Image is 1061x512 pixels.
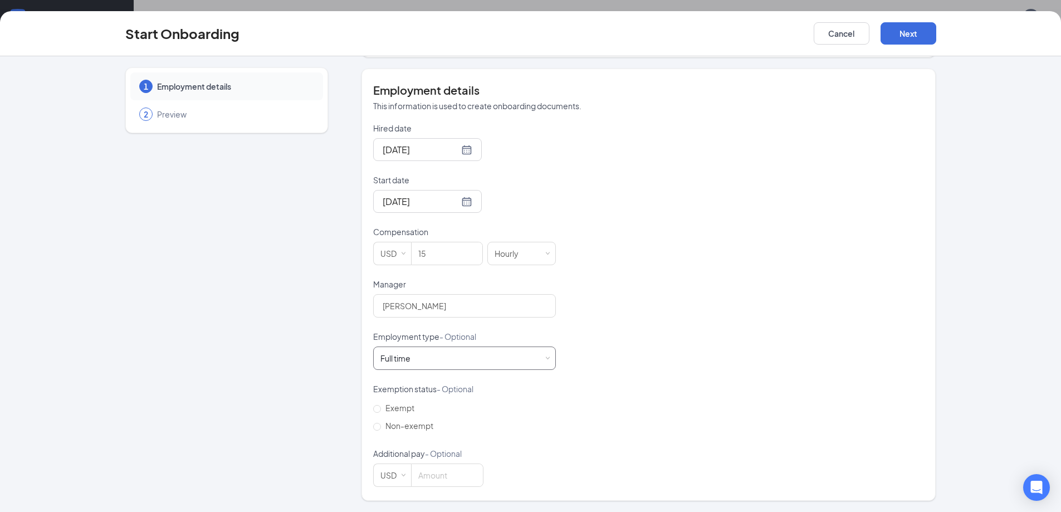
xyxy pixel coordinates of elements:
span: - Optional [439,331,476,342]
button: Cancel [814,22,869,45]
div: Hourly [495,242,526,265]
p: Manager [373,279,556,290]
p: Start date [373,174,556,186]
div: Open Intercom Messenger [1023,474,1050,501]
p: Exemption status [373,383,556,394]
span: Non-exempt [381,421,438,431]
p: Compensation [373,226,556,237]
h3: Start Onboarding [125,24,239,43]
div: USD [380,242,404,265]
span: Preview [157,109,312,120]
button: Next [881,22,936,45]
input: Amount [412,242,482,265]
h4: Employment details [373,82,924,98]
p: Hired date [373,123,556,134]
p: Employment type [373,331,556,342]
span: Employment details [157,81,312,92]
input: Aug 26, 2025 [383,194,459,208]
span: 1 [144,81,148,92]
span: - Optional [437,384,473,394]
span: 2 [144,109,148,120]
input: Amount [412,464,483,486]
input: Manager name [373,294,556,318]
p: This information is used to create onboarding documents. [373,100,924,111]
span: Exempt [381,403,419,413]
div: USD [380,464,404,486]
div: [object Object] [380,353,418,364]
p: Additional pay [373,448,556,459]
input: Aug 26, 2025 [383,143,459,157]
span: - Optional [425,448,462,459]
div: Full time [380,353,410,364]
